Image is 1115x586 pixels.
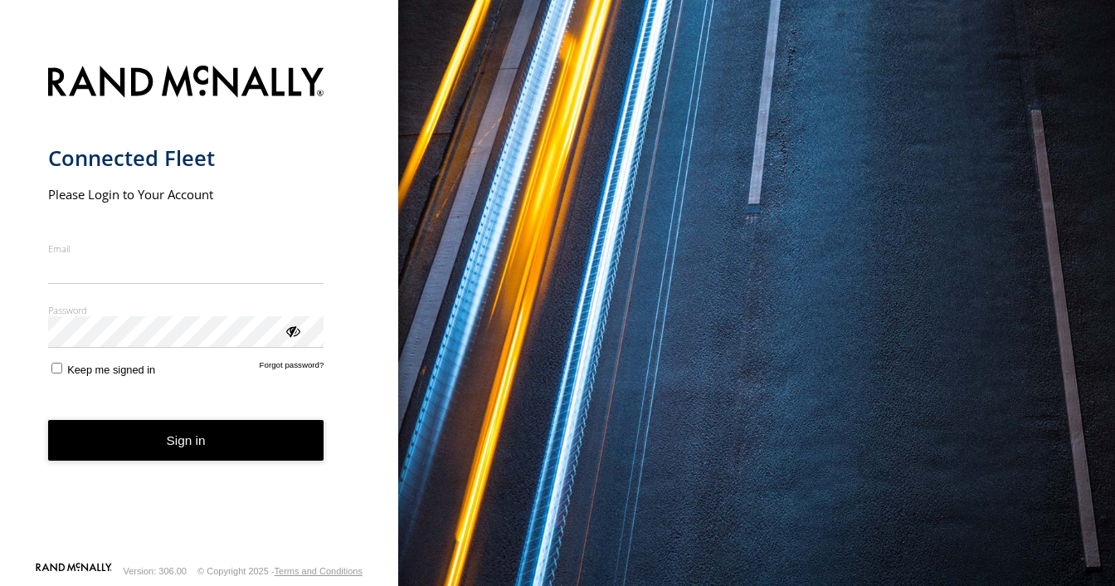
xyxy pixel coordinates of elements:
a: Visit our Website [36,563,112,579]
a: Terms and Conditions [275,566,363,576]
a: Forgot password? [260,360,324,376]
label: Password [48,304,324,316]
h2: Please Login to Your Account [48,186,324,203]
div: © Copyright 2025 - [197,566,363,576]
div: Version: 306.00 [124,566,187,576]
label: Email [48,242,324,255]
span: Keep me signed in [67,364,155,376]
img: Rand McNally [48,62,324,105]
h1: Connected Fleet [48,144,324,172]
form: main [48,56,351,561]
div: ViewPassword [284,322,300,339]
button: Sign in [48,420,324,461]
input: Keep me signed in [51,363,62,374]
